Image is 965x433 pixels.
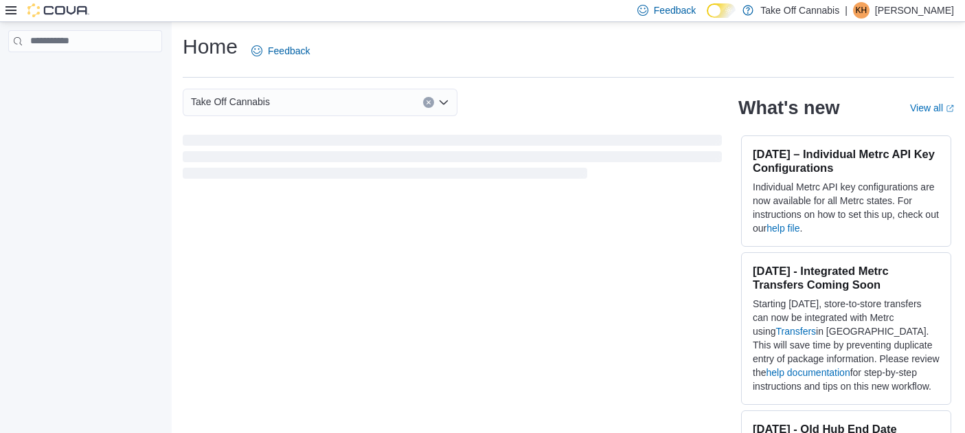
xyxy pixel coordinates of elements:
span: Feedback [268,44,310,58]
button: Open list of options [438,97,449,108]
a: Feedback [246,37,315,65]
a: View allExternal link [910,102,954,113]
h3: [DATE] – Individual Metrc API Key Configurations [753,147,940,175]
p: Take Off Cannabis [760,2,839,19]
p: Individual Metrc API key configurations are now available for all Metrc states. For instructions ... [753,180,940,235]
a: Transfers [775,326,816,337]
span: Feedback [654,3,696,17]
input: Dark Mode [707,3,736,18]
button: Clear input [423,97,434,108]
span: Loading [183,137,722,181]
h1: Home [183,33,238,60]
span: Dark Mode [707,18,707,19]
p: [PERSON_NAME] [875,2,954,19]
span: Take Off Cannabis [191,93,270,110]
svg: External link [946,104,954,113]
img: Cova [27,3,89,17]
nav: Complex example [8,55,162,88]
p: Starting [DATE], store-to-store transfers can now be integrated with Metrc using in [GEOGRAPHIC_D... [753,297,940,393]
a: help documentation [766,367,850,378]
p: | [845,2,848,19]
a: help file [767,223,799,234]
h3: [DATE] - Integrated Metrc Transfers Coming Soon [753,264,940,291]
h2: What's new [738,97,839,119]
div: Karen H [853,2,870,19]
span: KH [856,2,867,19]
